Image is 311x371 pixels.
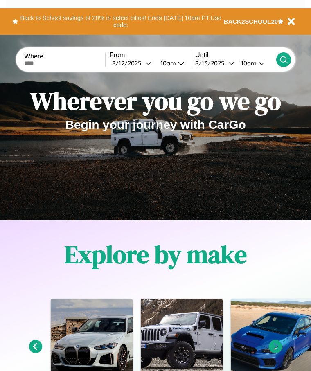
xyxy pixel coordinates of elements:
button: 10am [234,59,276,67]
b: BACK2SCHOOL20 [224,18,278,25]
div: 8 / 12 / 2025 [112,59,145,67]
button: 10am [154,59,191,67]
div: 10am [237,59,259,67]
div: 8 / 13 / 2025 [195,59,228,67]
h1: Explore by make [65,238,247,271]
div: 10am [156,59,178,67]
label: From [110,52,191,59]
label: Where [24,53,105,60]
label: Until [195,52,276,59]
button: Back to School savings of 20% in select cities! Ends [DATE] 10am PT.Use code: [18,12,224,31]
button: 8/12/2025 [110,59,154,67]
